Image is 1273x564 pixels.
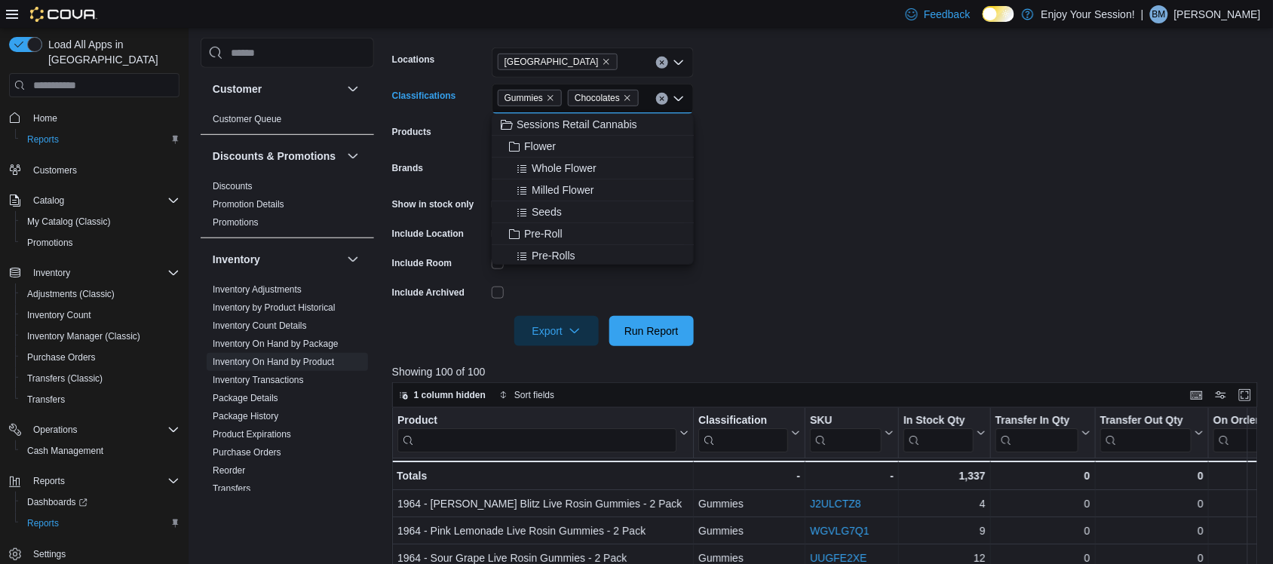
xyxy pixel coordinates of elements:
span: 1 column hidden [414,389,486,401]
span: Inventory [27,264,179,282]
span: Adjustments (Classic) [21,285,179,303]
span: Catalog [27,192,179,210]
div: 1,337 [903,467,986,485]
button: Reports [15,513,186,534]
button: Sessions Retail Cannabis [492,114,694,136]
span: Inventory Count [21,306,179,324]
button: Seeds [492,201,694,223]
span: Inventory Count [27,309,91,321]
a: Cash Management [21,442,109,460]
button: My Catalog (Classic) [15,211,186,232]
span: Dashboards [21,493,179,511]
span: Transfers [213,483,250,495]
a: J2ULCTZ8 [810,498,861,510]
div: In Stock Qty [903,414,974,428]
button: Classification [698,414,800,452]
span: Inventory Adjustments [213,284,302,296]
button: Close list of options [673,93,685,105]
span: Gummies [505,90,543,106]
label: Show in stock only [392,198,474,210]
a: Transfers [21,391,71,409]
a: Adjustments (Classic) [21,285,121,303]
a: Reports [21,130,65,149]
span: Inventory [33,267,70,279]
a: Inventory Count [21,306,97,324]
button: Operations [3,419,186,440]
div: - [698,467,800,485]
div: Classification [698,414,788,452]
button: Catalog [27,192,70,210]
span: Run Report [624,323,679,339]
button: Clear input [656,57,668,69]
button: Product [397,414,689,452]
span: Whole Flower [532,161,597,176]
button: Promotions [15,232,186,253]
span: Customer Queue [213,113,281,125]
a: Transfers [213,483,250,494]
label: Include Location [392,228,464,240]
label: Brands [392,162,423,174]
a: Package Details [213,393,278,403]
button: Catalog [3,190,186,211]
span: Purchase Orders [21,348,179,366]
span: Transfers [27,394,65,406]
button: Sort fields [493,386,560,404]
div: Product [397,414,676,452]
span: Pre-Rolls [532,248,575,263]
a: Inventory Adjustments [213,284,302,295]
button: Clear input [656,93,668,105]
button: Transfers (Classic) [15,368,186,389]
span: Pre-Roll [524,226,563,241]
span: Reports [27,517,59,529]
button: SKU [810,414,894,452]
div: 0 [1100,467,1203,485]
button: Transfer In Qty [995,414,1090,452]
span: Product Expirations [213,428,291,440]
div: 0 [995,467,1090,485]
button: Remove Gummies from selection in this group [546,93,555,103]
a: Reorder [213,465,245,476]
a: Promotions [21,234,79,252]
a: WGVLG7Q1 [810,526,870,538]
label: Include Room [392,257,452,269]
span: Milled Flower [532,182,594,198]
img: Cova [30,7,97,22]
button: In Stock Qty [903,414,986,452]
span: Inventory by Product Historical [213,302,336,314]
span: Package Details [213,392,278,404]
a: Purchase Orders [213,447,281,458]
div: 9 [903,523,986,541]
span: Promotions [213,216,259,228]
div: 1964 - Pink Lemonade Live Rosin Gummies - 2 Pack [397,523,689,541]
div: Classification [698,414,788,428]
button: Inventory [213,252,341,267]
span: Adjustments (Classic) [27,288,115,300]
span: Inventory On Hand by Product [213,356,334,368]
label: Locations [392,54,435,66]
label: Include Archived [392,287,465,299]
span: Customers [33,164,77,176]
div: Transfer In Qty [995,414,1078,428]
span: Home [33,112,57,124]
a: Discounts [213,181,253,192]
button: Inventory [344,250,362,268]
span: Chocolates [568,90,639,106]
div: Bryan Muise [1150,5,1168,23]
a: Dashboards [15,492,186,513]
span: Package History [213,410,278,422]
span: Discounts [213,180,253,192]
div: Customer [201,110,374,134]
span: Reports [21,130,179,149]
button: Remove Waterloo from selection in this group [602,57,611,66]
label: Classifications [392,90,456,102]
button: Whole Flower [492,158,694,179]
p: Enjoy Your Session! [1041,5,1136,23]
span: Seeds [532,204,562,219]
a: Settings [27,545,72,563]
a: Customers [27,161,83,179]
div: Gummies [698,495,800,513]
button: Run Report [609,316,694,346]
a: Inventory Transactions [213,375,304,385]
a: Purchase Orders [21,348,102,366]
button: Pre-Roll [492,223,694,245]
